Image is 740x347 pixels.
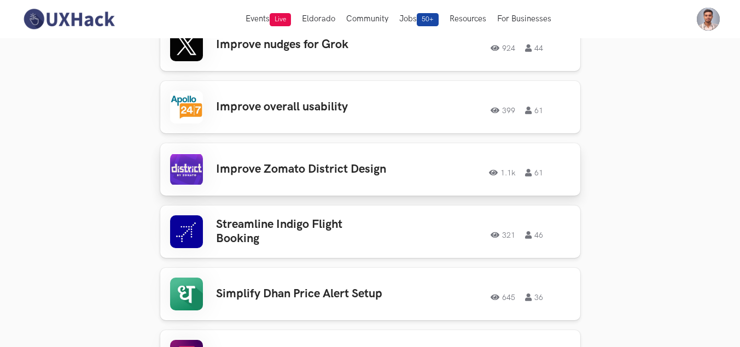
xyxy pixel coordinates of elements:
a: Improve nudges for Grok 924 44 [160,19,580,71]
h3: Simplify Dhan Price Alert Setup [216,287,387,301]
span: 50+ [417,13,439,26]
span: 924 [491,44,515,52]
span: 645 [491,293,515,301]
h3: Streamline Indigo Flight Booking [216,217,387,246]
span: 321 [491,231,515,239]
img: UXHack-logo.png [20,8,118,31]
a: Improve Zomato District Design 1.1k 61 [160,143,580,196]
h3: Improve overall usability [216,100,387,114]
span: 61 [525,107,543,114]
span: 36 [525,293,543,301]
img: Your profile pic [697,8,720,31]
h3: Improve nudges for Grok [216,38,387,52]
span: 399 [491,107,515,114]
h3: Improve Zomato District Design [216,162,387,177]
span: 1.1k [489,169,515,177]
a: Streamline Indigo Flight Booking 321 46 [160,205,580,258]
a: Simplify Dhan Price Alert Setup 645 36 [160,268,580,320]
span: 44 [525,44,543,52]
a: Improve overall usability 399 61 [160,81,580,133]
span: 61 [525,169,543,177]
span: Live [270,13,291,26]
span: 46 [525,231,543,239]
